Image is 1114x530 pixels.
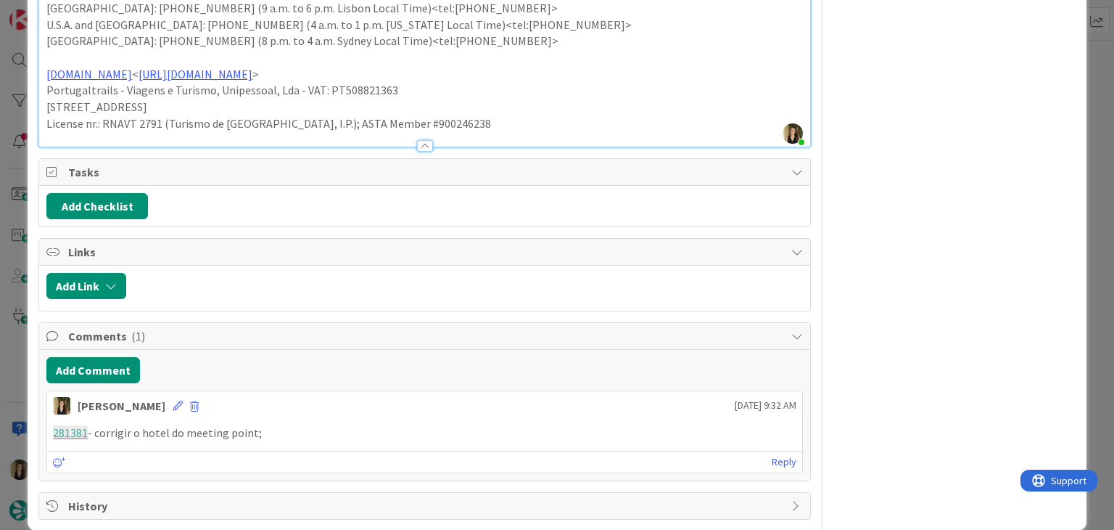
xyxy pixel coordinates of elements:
[53,425,796,441] p: - corrigir o hotel do meeting point;
[46,17,802,33] p: U.S.A. and [GEOGRAPHIC_DATA]: [PHONE_NUMBER] (4 a.m. to 1 p.m. [US_STATE] Local Time)<tel:[PHONE_...
[46,273,126,299] button: Add Link
[783,123,803,144] img: C71RdmBlZ3pIy3ZfdYSH8iJ9DzqQwlfe.jpg
[735,398,796,413] span: [DATE] 9:32 AM
[53,425,88,440] a: 281381
[30,2,66,20] span: Support
[68,497,783,515] span: History
[46,115,802,132] p: License nr.: RNAVT 2791 (Turismo de [GEOGRAPHIC_DATA], I.P.); ASTA Member #900246238
[139,67,252,81] a: [URL][DOMAIN_NAME]
[46,33,802,49] p: [GEOGRAPHIC_DATA]: [PHONE_NUMBER] (8 p.m. to 4 a.m. Sydney Local Time)<tel:[PHONE_NUMBER]>
[68,327,783,345] span: Comments
[131,329,145,343] span: ( 1 )
[68,243,783,261] span: Links
[46,99,802,115] p: [STREET_ADDRESS]
[53,397,70,415] img: SP
[78,397,165,415] div: [PERSON_NAME]
[46,66,802,83] p: < >
[68,163,783,181] span: Tasks
[46,193,148,219] button: Add Checklist
[46,67,132,81] a: [DOMAIN_NAME]
[46,357,140,383] button: Add Comment
[46,82,802,99] p: Portugaltrails - Viagens e Turismo, Unipessoal, Lda - VAT: PT508821363
[772,453,796,471] a: Reply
